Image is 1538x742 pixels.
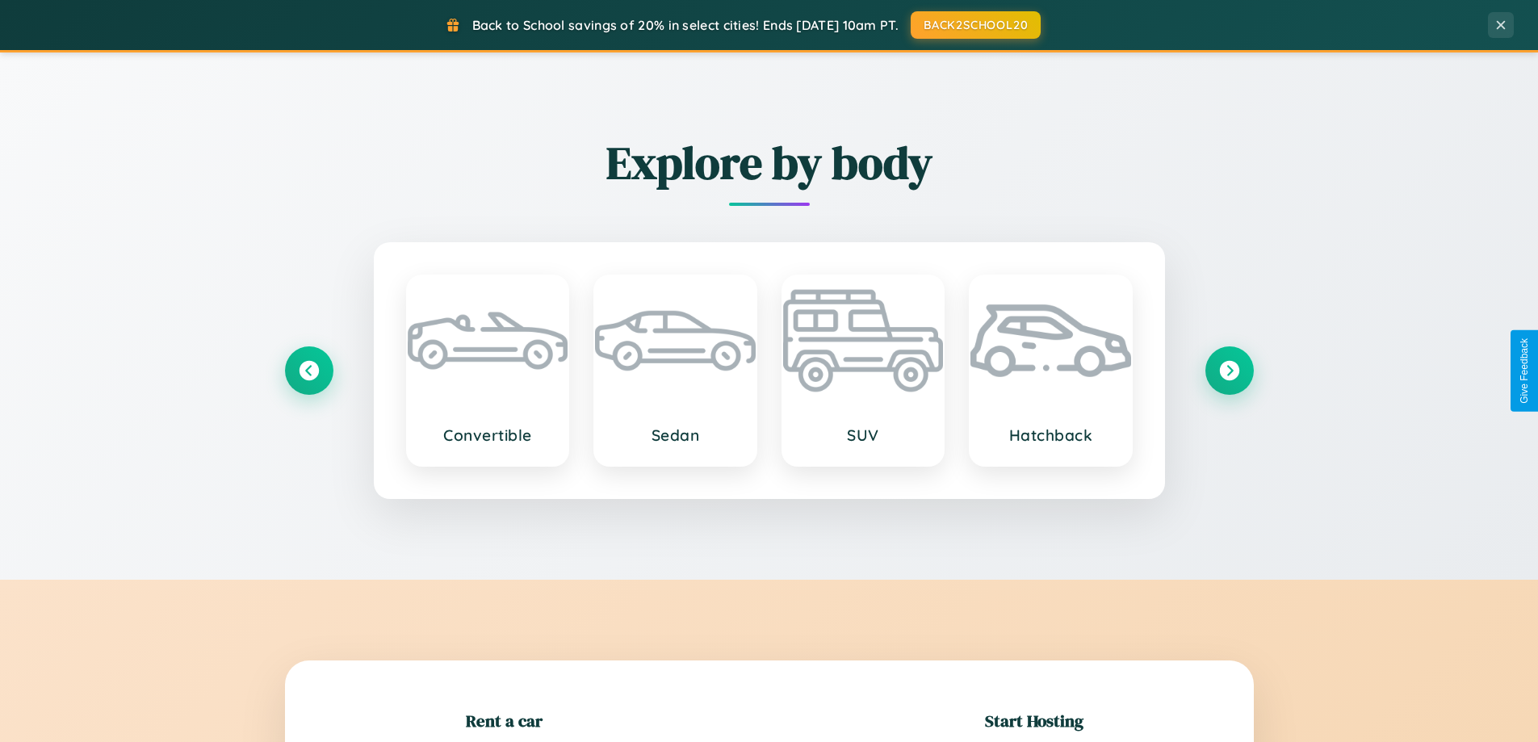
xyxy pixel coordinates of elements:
h3: SUV [799,425,928,445]
h3: Sedan [611,425,740,445]
h2: Start Hosting [985,709,1083,732]
div: Give Feedback [1519,338,1530,404]
h2: Rent a car [466,709,543,732]
h3: Convertible [424,425,552,445]
span: Back to School savings of 20% in select cities! Ends [DATE] 10am PT. [472,17,899,33]
h2: Explore by body [285,132,1254,194]
button: BACK2SCHOOL20 [911,11,1041,39]
h3: Hatchback [987,425,1115,445]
